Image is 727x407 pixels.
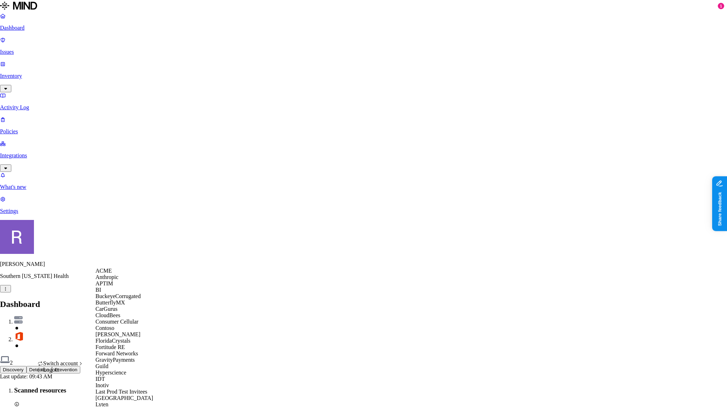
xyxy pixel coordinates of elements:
span: APTIM [95,280,113,286]
span: ButterflyMX [95,300,125,306]
span: Inotiv [95,382,109,388]
span: CarGurus [95,306,117,312]
span: CloudBees [95,312,120,318]
span: Switch account [43,360,78,366]
span: Contoso [95,325,114,331]
span: Fortitude RE [95,344,125,350]
span: [PERSON_NAME] [95,331,140,337]
span: Last Prod Test Invitees [95,389,147,395]
span: IDT [95,376,105,382]
span: BI [95,287,101,293]
span: GravityPayments [95,357,135,363]
span: BuckeyeCorrugated [95,293,141,299]
div: Logout [37,367,83,373]
span: ACME [95,268,112,274]
span: Forward Networks [95,350,138,356]
span: Anthropic [95,274,118,280]
span: [GEOGRAPHIC_DATA] [95,395,153,401]
span: Consumer Cellular [95,319,138,325]
span: Guild [95,363,108,369]
span: FloridaCrystals [95,338,130,344]
span: Hyperscience [95,370,126,376]
iframe: Marker.io feedback button [712,176,727,231]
